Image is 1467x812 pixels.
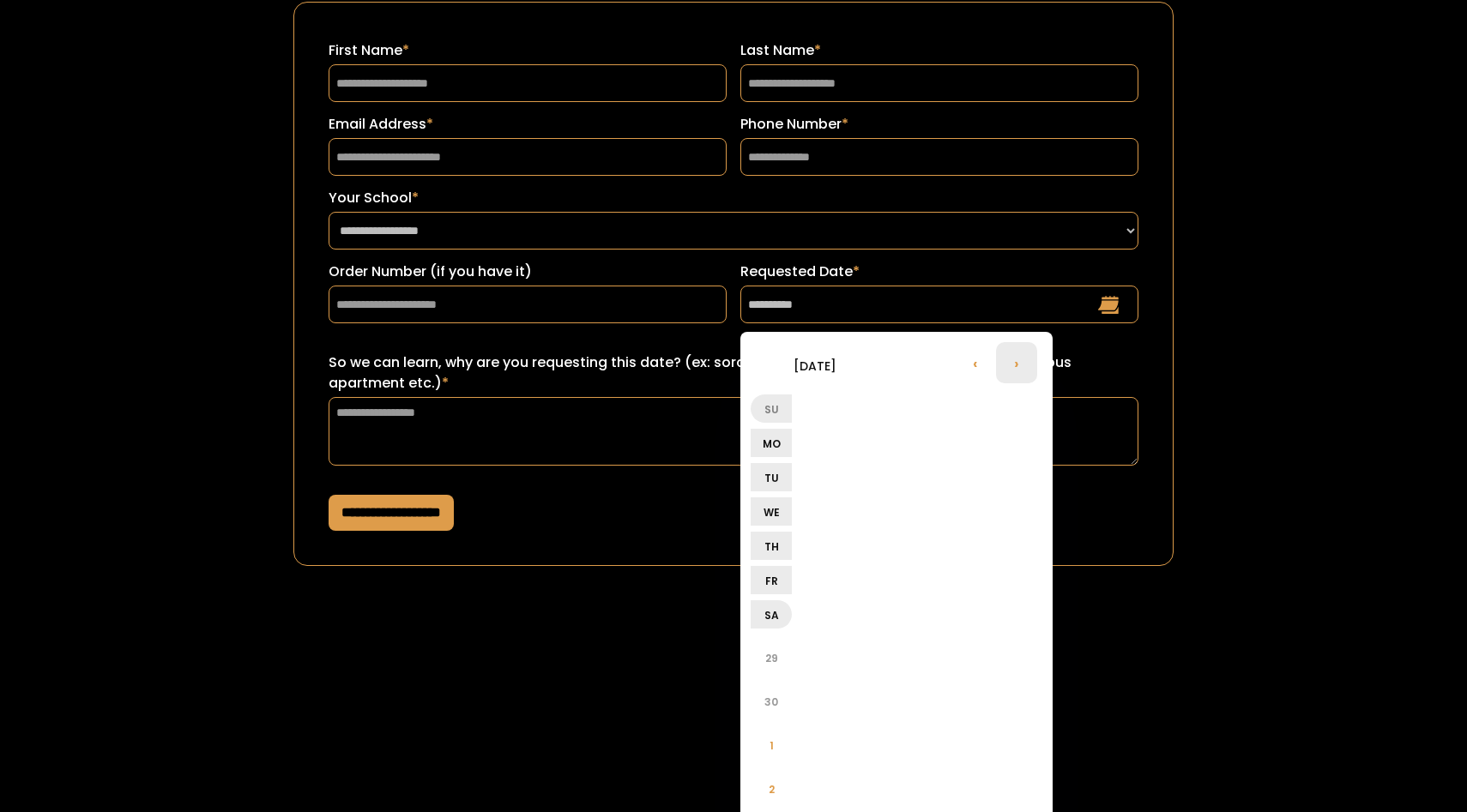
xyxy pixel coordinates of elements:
[751,681,792,722] li: 30
[751,394,792,423] li: Su
[751,497,792,526] li: We
[329,188,1138,208] label: Your School
[329,352,1138,394] label: So we can learn, why are you requesting this date? (ex: sorority recruitment, lease turn over for...
[329,262,727,282] label: Order Number (if you have it)
[751,463,792,491] li: Tu
[996,342,1037,383] li: ›
[751,768,792,809] li: 2
[740,114,1138,135] label: Phone Number
[751,345,879,386] li: [DATE]
[751,566,792,594] li: Fr
[751,637,792,678] li: 29
[329,114,727,135] label: Email Address
[740,40,1138,61] label: Last Name
[740,262,1138,282] label: Requested Date
[329,40,727,61] label: First Name
[751,725,792,766] li: 1
[751,532,792,560] li: Th
[293,2,1174,566] form: Request a Date Form
[751,429,792,457] li: Mo
[955,342,996,383] li: ‹
[751,600,792,629] li: Sa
